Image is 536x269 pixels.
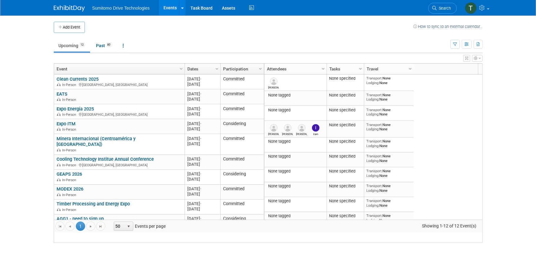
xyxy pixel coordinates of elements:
[267,64,323,74] a: Attendees
[270,124,277,132] img: Gustavo Rodriguez
[329,169,361,174] div: None specified
[407,64,414,73] a: Column Settings
[57,112,182,117] div: [GEOGRAPHIC_DATA], [GEOGRAPHIC_DATA]
[366,169,383,173] span: Transport:
[57,136,135,147] a: Minera Internacional (Centroamérica y [GEOGRAPHIC_DATA])
[92,6,150,11] span: Sumitomo Drive Technologies
[98,224,103,229] span: Go to the last page
[187,191,218,197] div: [DATE]
[57,193,61,196] img: In-Person Event
[366,108,383,112] span: Transport:
[62,178,78,182] span: In-Person
[357,64,364,73] a: Column Settings
[57,76,98,82] a: Clean Currents 2025
[187,141,218,146] div: [DATE]
[358,66,363,71] span: Column Settings
[57,162,182,168] div: [GEOGRAPHIC_DATA], [GEOGRAPHIC_DATA]
[200,186,201,191] span: -
[62,113,78,117] span: In-Person
[329,139,361,144] div: None specified
[57,83,61,86] img: In-Person Event
[57,128,61,131] img: In-Person Event
[366,169,411,178] div: None None
[187,111,218,117] div: [DATE]
[57,91,67,97] a: EATS
[366,112,379,116] span: Lodging:
[267,108,324,113] div: None tagged
[187,64,216,74] a: Dates
[329,154,361,159] div: None specified
[320,64,327,73] a: Column Settings
[329,199,361,204] div: None specified
[220,89,264,104] td: Committed
[268,132,279,136] div: Gustavo Rodriguez
[57,178,61,181] img: In-Person Event
[270,78,277,85] img: Patrick Laughery
[79,43,85,47] span: 12
[366,139,383,143] span: Transport:
[366,184,383,188] span: Transport:
[106,222,172,231] span: Events per page
[54,40,90,52] a: Upcoming12
[57,121,76,127] a: Expo ITM
[310,132,321,136] div: Iram Rincón
[187,136,218,141] div: [DATE]
[54,5,85,11] img: ExhibitDay
[200,201,201,206] span: -
[329,64,360,74] a: Tasks
[200,121,201,126] span: -
[187,82,218,87] div: [DATE]
[220,185,264,200] td: Committed
[187,171,218,177] div: [DATE]
[257,64,264,73] a: Column Settings
[200,136,201,141] span: -
[366,199,411,208] div: None None
[62,163,78,167] span: In-Person
[200,216,201,221] span: -
[267,139,324,144] div: None tagged
[267,154,324,159] div: None tagged
[437,6,451,11] span: Search
[200,172,201,176] span: -
[200,157,201,161] span: -
[55,222,65,231] a: Go to the first page
[187,216,218,221] div: [DATE]
[366,139,411,148] div: None None
[105,43,112,47] span: 80
[178,64,185,73] a: Column Settings
[258,66,263,71] span: Column Settings
[57,163,61,166] img: In-Person Event
[62,193,78,197] span: In-Person
[366,81,379,85] span: Lodging:
[366,184,411,193] div: None None
[321,66,326,71] span: Column Settings
[62,128,78,132] span: In-Person
[187,206,218,212] div: [DATE]
[86,222,95,231] a: Go to the next page
[220,214,264,229] td: Considering
[65,222,75,231] a: Go to the previous page
[298,124,305,132] img: Manuel Tafoya
[187,156,218,162] div: [DATE]
[96,222,105,231] a: Go to the last page
[366,213,411,222] div: None None
[366,76,383,80] span: Transport:
[57,171,82,177] a: GEAPS 2026
[367,64,410,74] a: Travel
[428,3,457,14] a: Search
[296,132,307,136] div: Manuel Tafoya
[213,64,220,73] a: Column Settings
[223,64,260,74] a: Participation
[366,123,383,127] span: Transport:
[91,40,117,52] a: Past80
[187,126,218,132] div: [DATE]
[220,119,264,134] td: Considering
[220,134,264,155] td: Committed
[187,186,218,191] div: [DATE]
[267,169,324,174] div: None tagged
[57,106,94,112] a: Expo Energía 2025
[187,76,218,82] div: [DATE]
[200,92,201,96] span: -
[57,82,182,87] div: [GEOGRAPHIC_DATA], [GEOGRAPHIC_DATA]
[268,85,279,89] div: Patrick Laughery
